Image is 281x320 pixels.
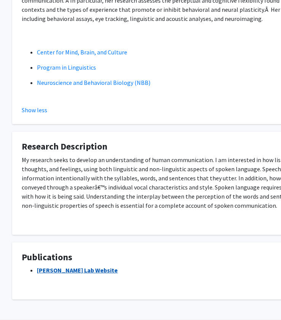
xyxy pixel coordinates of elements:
[37,79,150,86] a: Neuroscience and Behavioral Biology (NBB)
[6,286,32,314] iframe: Chat
[37,64,96,71] a: Program in Linguistics
[37,48,127,56] a: Center for Mind, Brain, and Culture
[22,105,47,115] button: Show less
[37,266,118,274] a: [PERSON_NAME] Lab Website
